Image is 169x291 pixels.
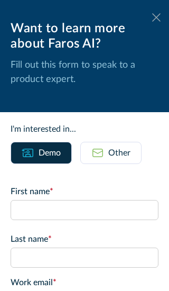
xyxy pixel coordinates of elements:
label: First name [11,185,158,198]
p: Fill out this form to speak to a product expert. [11,58,158,87]
label: Work email [11,276,158,289]
div: Other [108,147,130,159]
div: Want to learn more about Faros AI? [11,21,158,52]
label: Last name [11,233,158,245]
div: Demo [39,147,61,159]
div: I'm interested in... [11,123,158,135]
